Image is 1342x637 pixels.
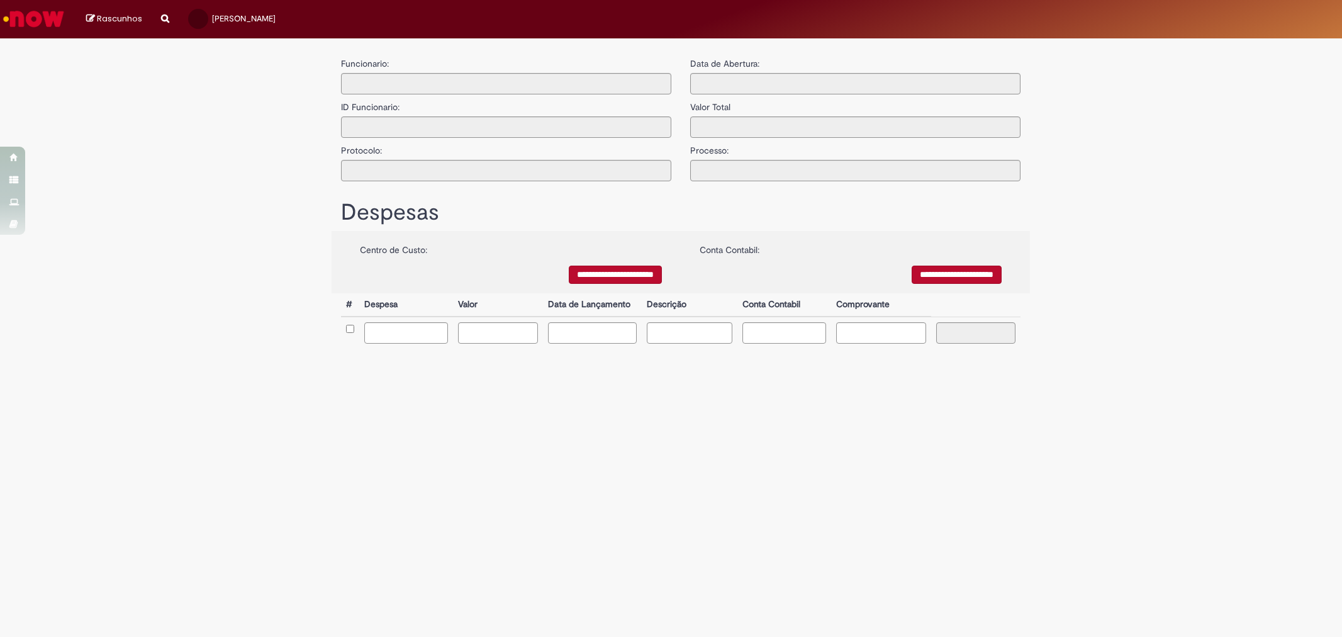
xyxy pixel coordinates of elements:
label: Conta Contabil: [700,237,759,256]
th: Conta Contabil [737,293,831,317]
span: Rascunhos [97,13,142,25]
img: ServiceNow [1,6,66,31]
th: Comprovante [831,293,931,317]
label: Funcionario: [341,57,389,70]
label: Centro de Custo: [360,237,427,256]
th: Descrição [642,293,737,317]
label: ID Funcionario: [341,94,400,113]
th: Data de Lançamento [543,293,642,317]
th: Despesa [359,293,453,317]
label: Valor Total [690,94,730,113]
label: Processo: [690,138,729,157]
span: [PERSON_NAME] [212,13,276,24]
a: Rascunhos [86,13,142,25]
label: Data de Abertura: [690,57,759,70]
th: # [341,293,359,317]
th: Valor [453,293,543,317]
h1: Despesas [341,200,1020,225]
label: Protocolo: [341,138,382,157]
